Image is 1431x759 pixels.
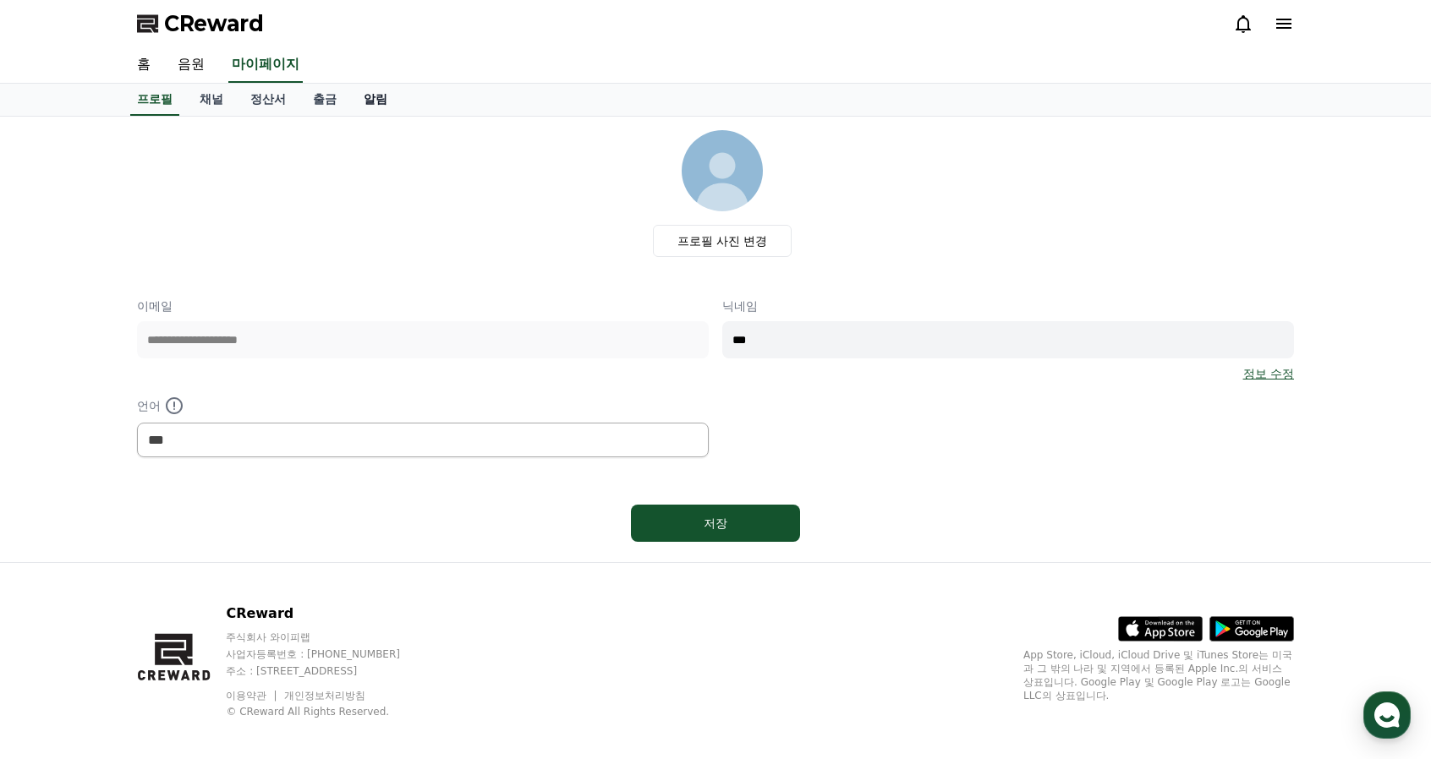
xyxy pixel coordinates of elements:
[130,84,179,116] a: 프로필
[5,536,112,578] a: 홈
[682,130,763,211] img: profile_image
[226,690,279,702] a: 이용약관
[226,705,432,718] p: © CReward All Rights Reserved.
[1023,648,1294,702] p: App Store, iCloud, iCloud Drive 및 iTunes Store는 미국과 그 밖의 나라 및 지역에서 등록된 Apple Inc.의 서비스 상표입니다. Goo...
[261,561,282,575] span: 설정
[137,396,709,416] p: 언어
[299,84,350,116] a: 출금
[218,536,325,578] a: 설정
[112,536,218,578] a: 대화
[155,562,175,576] span: 대화
[226,603,432,624] p: CReward
[653,225,792,257] label: 프로필 사진 변경
[186,84,237,116] a: 채널
[137,10,264,37] a: CReward
[1243,365,1294,382] a: 정보 수정
[226,631,432,644] p: 주식회사 와이피랩
[237,84,299,116] a: 정산서
[226,647,432,661] p: 사업자등록번호 : [PHONE_NUMBER]
[722,298,1294,314] p: 닉네임
[53,561,63,575] span: 홈
[284,690,365,702] a: 개인정보처리방침
[350,84,401,116] a: 알림
[164,10,264,37] span: CReward
[631,505,800,542] button: 저장
[137,298,709,314] p: 이메일
[226,664,432,678] p: 주소 : [STREET_ADDRESS]
[123,47,164,83] a: 홈
[164,47,218,83] a: 음원
[665,515,766,532] div: 저장
[228,47,303,83] a: 마이페이지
